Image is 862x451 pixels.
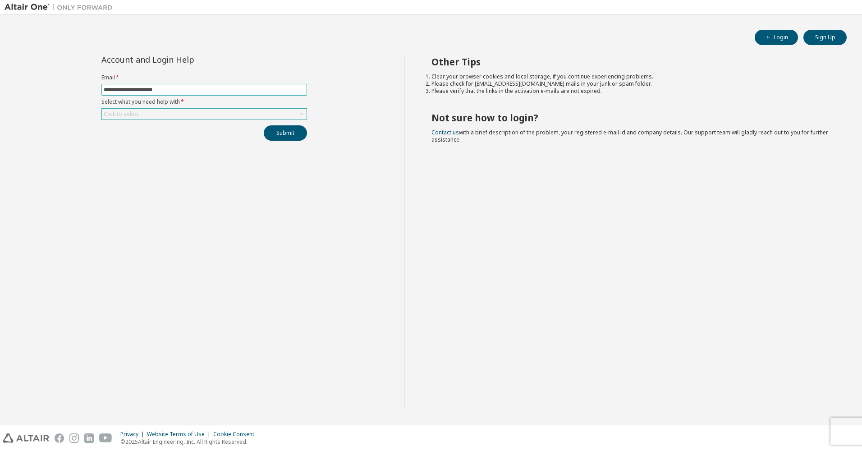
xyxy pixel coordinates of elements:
[803,30,847,45] button: Sign Up
[431,80,831,87] li: Please check for [EMAIL_ADDRESS][DOMAIN_NAME] mails in your junk or spam folder.
[755,30,798,45] button: Login
[147,431,213,438] div: Website Terms of Use
[120,438,260,446] p: © 2025 Altair Engineering, Inc. All Rights Reserved.
[101,56,266,63] div: Account and Login Help
[431,87,831,95] li: Please verify that the links in the activation e-mails are not expired.
[101,74,307,81] label: Email
[84,433,94,443] img: linkedin.svg
[55,433,64,443] img: facebook.svg
[69,433,79,443] img: instagram.svg
[101,98,307,106] label: Select what you need help with
[3,433,49,443] img: altair_logo.svg
[120,431,147,438] div: Privacy
[213,431,260,438] div: Cookie Consent
[431,129,459,136] a: Contact us
[431,129,828,143] span: with a brief description of the problem, your registered e-mail id and company details. Our suppo...
[431,56,831,68] h2: Other Tips
[431,112,831,124] h2: Not sure how to login?
[102,109,307,120] div: Click to select
[264,125,307,141] button: Submit
[99,433,112,443] img: youtube.svg
[431,73,831,80] li: Clear your browser cookies and local storage, if you continue experiencing problems.
[104,110,139,118] div: Click to select
[5,3,117,12] img: Altair One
